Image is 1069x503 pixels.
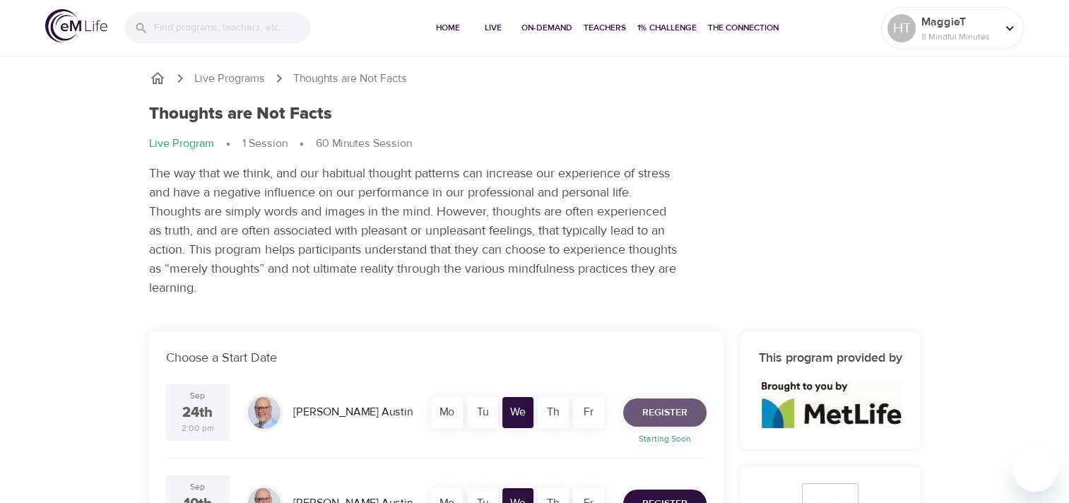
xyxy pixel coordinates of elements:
[1012,446,1058,492] iframe: Button to launch messaging window
[921,13,996,30] p: MaggieT
[467,397,498,428] div: Tu
[149,104,332,124] h1: Thoughts are Not Facts
[149,164,679,297] p: The way that we think, and our habitual thought patterns can increase our experience of stress an...
[615,432,715,445] p: Starting Soon
[293,71,407,87] p: Thoughts are Not Facts
[708,20,779,35] span: The Connection
[432,397,463,428] div: Mo
[757,348,904,369] h6: This program provided by
[154,13,311,43] input: Find programs, teachers, etc...
[538,397,569,428] div: Th
[190,481,205,493] div: Sep
[573,397,604,428] div: Fr
[584,20,626,35] span: Teachers
[166,348,707,367] p: Choose a Start Date
[182,403,213,423] div: 24th
[190,390,205,402] div: Sep
[149,136,214,152] p: Live Program
[194,71,265,87] a: Live Programs
[887,14,916,42] div: HT
[476,20,510,35] span: Live
[182,422,214,434] div: 2:00 pm
[431,20,465,35] span: Home
[149,136,921,153] nav: breadcrumb
[637,20,697,35] span: 1% Challenge
[502,397,533,428] div: We
[521,20,572,35] span: On-Demand
[758,380,902,428] img: logo_960%20v2.jpg
[149,70,921,87] nav: breadcrumb
[642,404,687,422] span: Register
[288,398,418,426] div: [PERSON_NAME] Austin
[623,398,707,427] button: Register
[242,136,288,152] p: 1 Session
[316,136,412,152] p: 60 Minutes Session
[45,9,107,42] img: logo
[921,30,996,43] p: 8 Mindful Minutes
